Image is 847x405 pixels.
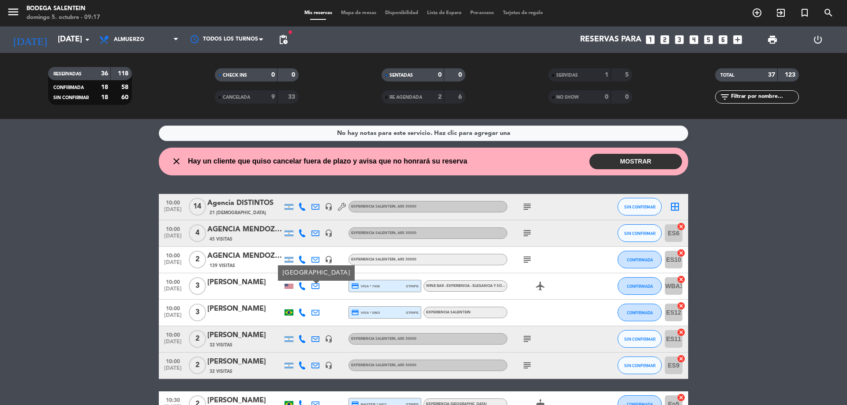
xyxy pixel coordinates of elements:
span: Tarjetas de regalo [498,11,547,15]
span: SERVIDAS [556,73,578,78]
div: LOG OUT [795,26,840,53]
button: CONFIRMADA [618,277,662,295]
i: looks_3 [674,34,685,45]
span: Pre-acceso [466,11,498,15]
i: headset_mic [325,335,333,343]
i: [DATE] [7,30,53,49]
span: 10:00 [162,329,184,339]
span: Experiencia Salentein [426,311,471,314]
div: [PERSON_NAME] [207,277,282,288]
span: CONFIRMADA [627,310,653,315]
span: RESERVADAS [53,72,82,76]
strong: 5 [625,72,630,78]
span: , ARS 30000 [396,231,416,235]
span: fiber_manual_record [288,30,293,35]
div: Bodega Salentein [26,4,100,13]
strong: 0 [605,94,608,100]
span: 14 [189,198,206,216]
i: credit_card [351,308,359,316]
span: Experiencia Salentein [351,364,416,367]
i: exit_to_app [776,7,786,18]
span: 10:00 [162,303,184,313]
span: SIN CONFIRMAR [624,337,656,342]
span: SENTADAS [390,73,413,78]
span: 10:00 [162,250,184,260]
strong: 33 [288,94,297,100]
div: No hay notas para este servicio. Haz clic para agregar una [337,128,510,138]
i: cancel [677,301,686,310]
i: cancel [677,275,686,284]
div: [GEOGRAPHIC_DATA] [278,265,355,281]
span: 10:00 [162,276,184,286]
span: print [767,34,778,45]
span: visa * 0963 [351,308,380,316]
span: 21 [DEMOGRAPHIC_DATA] [210,209,266,216]
span: 10:00 [162,223,184,234]
div: AGENCIA MENDOZA HOLIDAYS [207,224,282,235]
span: SIN CONFIRMAR [624,204,656,209]
i: cancel [677,249,686,257]
span: [DATE] [162,365,184,375]
i: subject [522,201,532,212]
input: Filtrar por nombre... [730,92,798,102]
i: looks_5 [703,34,714,45]
i: arrow_drop_down [82,34,93,45]
span: SIN CONFIRMAR [53,96,89,100]
i: headset_mic [325,203,333,211]
i: filter_list [720,92,730,102]
span: 10:00 [162,356,184,366]
span: 45 Visitas [210,236,232,243]
strong: 118 [118,71,130,77]
strong: 37 [768,72,775,78]
span: 2 [189,357,206,374]
span: CONFIRMADA [627,257,653,262]
i: search [823,7,834,18]
div: [PERSON_NAME] [207,303,282,315]
i: looks_one [645,34,656,45]
span: 32 Visitas [210,342,232,349]
span: RE AGENDADA [390,95,422,100]
span: 4 [189,224,206,242]
i: subject [522,228,532,238]
button: SIN CONFIRMAR [618,330,662,348]
strong: 0 [438,72,442,78]
strong: 36 [101,71,108,77]
span: Disponibilidad [381,11,423,15]
span: SIN CONFIRMAR [624,363,656,368]
strong: 60 [121,94,130,100]
span: WINE BAR - EXPERIENCIA - ELEGANCIA Y SOFISTICACIÓN DE VALLE DE UCO [426,284,577,288]
strong: 18 [101,84,108,90]
strong: 2 [438,94,442,100]
div: Agencia DISTINTOS [207,197,282,209]
div: domingo 5. octubre - 09:17 [26,13,100,22]
div: AGENCIA MENDOZA WINE CAMP [207,250,282,262]
i: credit_card [351,282,359,290]
span: visa * 7436 [351,282,380,290]
strong: 0 [292,72,297,78]
span: [DATE] [162,207,184,217]
i: looks_6 [717,34,729,45]
i: looks_two [659,34,671,45]
span: 10:00 [162,197,184,207]
span: Experiencia Salentein [351,231,416,235]
span: [DATE] [162,233,184,243]
span: CONFIRMADA [627,284,653,289]
span: stripe [406,310,419,316]
span: CANCELADA [223,95,250,100]
span: [DATE] [162,339,184,349]
span: [DATE] [162,260,184,270]
span: NO SHOW [556,95,579,100]
i: airplanemode_active [535,281,546,291]
button: CONFIRMADA [618,251,662,268]
div: [PERSON_NAME] [207,356,282,368]
span: , ARS 30000 [396,258,416,261]
span: Mapa de mesas [337,11,381,15]
i: border_all [670,201,680,212]
strong: 1 [605,72,608,78]
span: Hay un cliente que quiso cancelar fuera de plazo y avisa que no honrará su reserva [188,156,467,167]
strong: 18 [101,94,108,100]
i: subject [522,334,532,344]
span: TOTAL [720,73,734,78]
span: [DATE] [162,286,184,296]
button: SIN CONFIRMAR [618,224,662,242]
